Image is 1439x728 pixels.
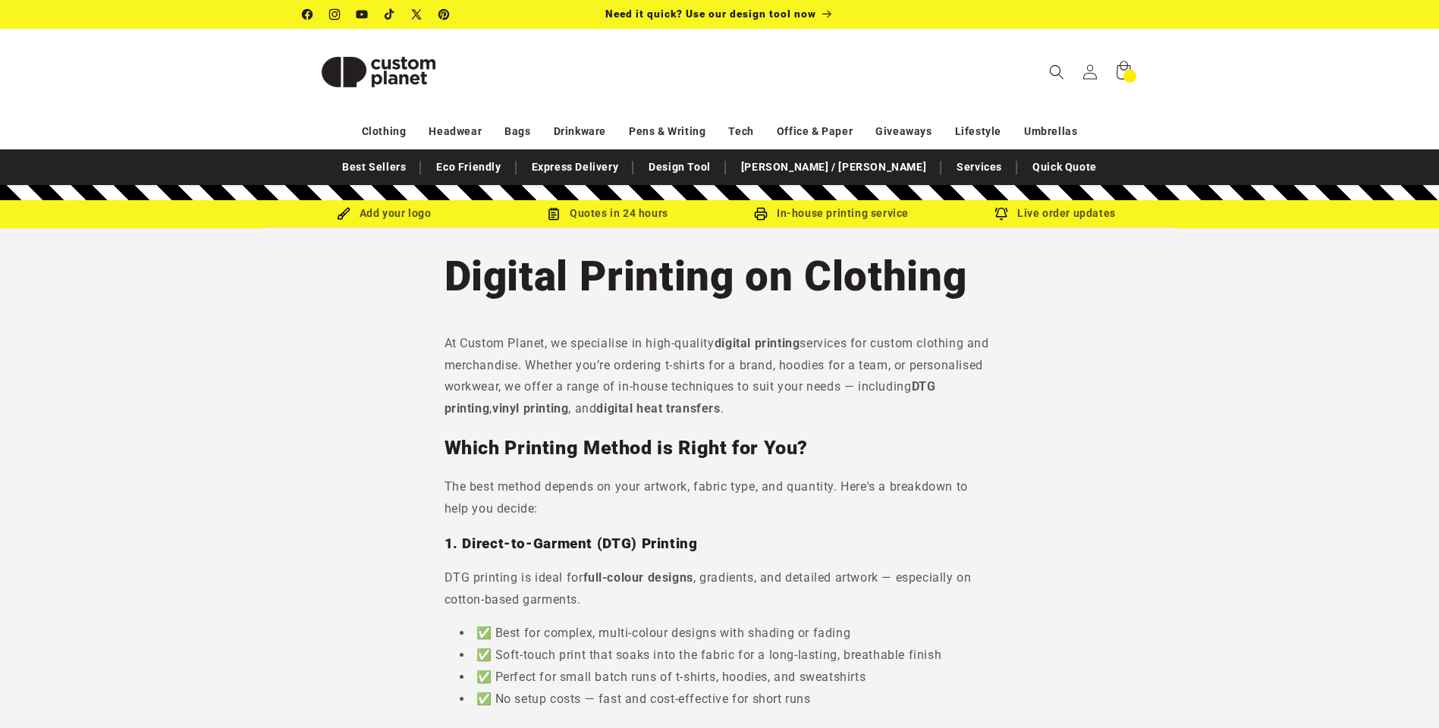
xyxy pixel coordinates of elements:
[297,32,460,111] a: Custom Planet
[1363,655,1439,728] iframe: Chat Widget
[720,204,944,223] div: In-house printing service
[445,333,995,420] p: At Custom Planet, we specialise in high-quality services for custom clothing and merchandise. Whe...
[272,204,496,223] div: Add your logo
[715,336,800,350] strong: digital printing
[596,401,720,416] strong: digital heat transfers
[429,154,508,180] a: Eco Friendly
[524,154,627,180] a: Express Delivery
[728,118,753,145] a: Tech
[554,118,606,145] a: Drinkware
[1107,55,1140,89] button: Open Quote Cart
[583,570,693,585] strong: full-colour designs
[504,118,530,145] a: Bags
[460,689,995,711] li: ✅ No setup costs — fast and cost-effective for short runs
[605,8,816,20] span: Need it quick? Use our design tool now
[875,118,932,145] a: Giveaways
[445,476,995,520] p: The best method depends on your artwork, fabric type, and quantity. Here's a breakdown to help yo...
[445,249,995,303] h1: Digital Printing on Clothing
[460,645,995,667] li: ✅ Soft-touch print that soaks into the fabric for a long-lasting, breathable finish
[1024,118,1077,145] a: Umbrellas
[734,154,934,180] a: [PERSON_NAME] / [PERSON_NAME]
[629,118,705,145] a: Pens & Writing
[949,154,1010,180] a: Services
[641,154,718,180] a: Design Tool
[496,204,720,223] div: Quotes in 24 hours
[1363,655,1439,728] div: Widget pro chat
[335,154,413,180] a: Best Sellers
[754,207,768,221] img: In-house printing
[492,401,568,416] strong: vinyl printing
[994,207,1008,221] img: Order updates
[1025,154,1104,180] a: Quick Quote
[777,118,853,145] a: Office & Paper
[547,207,561,221] img: Order Updates Icon
[445,567,995,611] p: DTG printing is ideal for , gradients, and detailed artwork — especially on cotton-based garments.
[944,204,1167,223] div: Live order updates
[445,436,995,460] h2: Which Printing Method is Right for You?
[362,118,407,145] a: Clothing
[445,535,995,553] h3: 1. Direct-to-Garment (DTG) Printing
[337,207,350,221] img: Brush Icon
[303,38,454,106] img: Custom Planet
[460,623,995,645] li: ✅ Best for complex, multi-colour designs with shading or fading
[429,118,482,145] a: Headwear
[1040,55,1073,89] summary: Search
[460,667,995,689] li: ✅ Perfect for small batch runs of t-shirts, hoodies, and sweatshirts
[955,118,1001,145] a: Lifestyle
